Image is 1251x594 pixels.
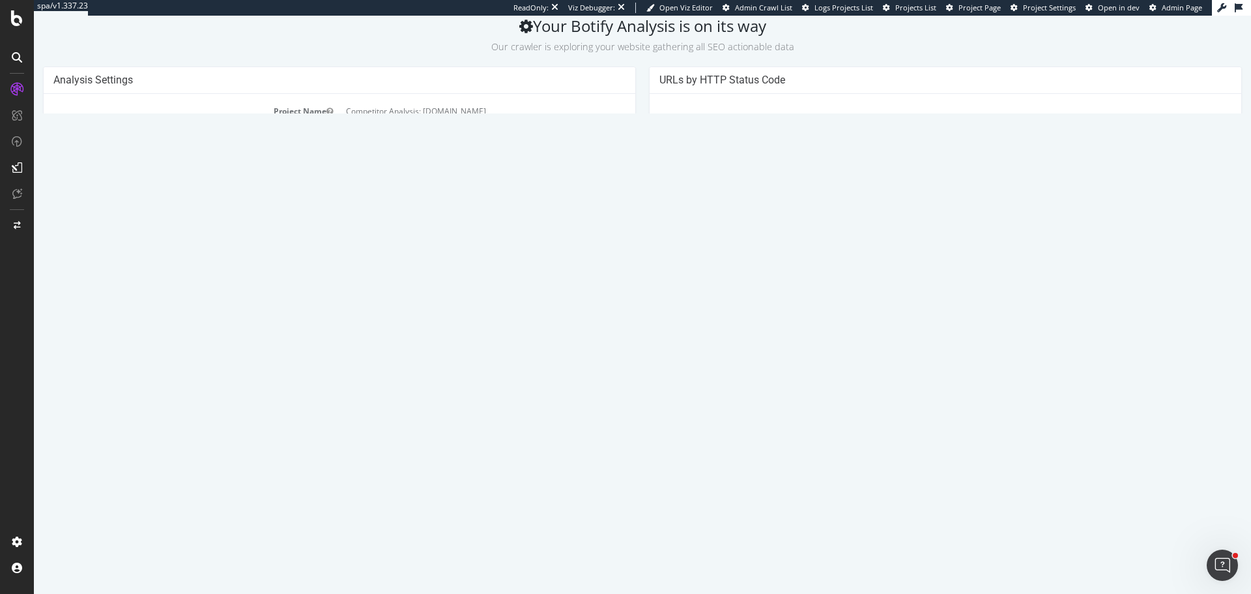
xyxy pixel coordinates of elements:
a: Project Settings [1011,3,1076,13]
a: Projects List [883,3,936,13]
span: Projects List [895,3,936,12]
a: Logs Projects List [802,3,873,13]
div: Viz Debugger: [568,3,615,13]
div: ReadOnly: [513,3,549,13]
a: Project Page [946,3,1001,13]
a: Admin Crawl List [723,3,792,13]
span: Admin Crawl List [735,3,792,12]
h4: URLs by HTTP Status Code [625,58,1198,71]
span: Project Page [958,3,1001,12]
a: Admin Page [1149,3,1202,13]
h4: Analysis Settings [20,58,592,71]
span: Admin Page [1162,3,1202,12]
svg: A chart. [625,88,1193,316]
span: Project Settings [1023,3,1076,12]
span: Logs Projects List [814,3,873,12]
span: Open in dev [1098,3,1140,12]
td: Competitor Analysis: [DOMAIN_NAME] [306,88,592,103]
a: Open Viz Editor [646,3,713,13]
h2: Your Botify Analysis is on its way [9,1,1208,38]
a: Open in dev [1086,3,1140,13]
text: 60 [663,97,673,107]
iframe: Intercom live chat [1207,550,1238,581]
span: Open Viz Editor [659,3,713,12]
small: Our crawler is exploring your website gathering all SEO actionable data [457,25,760,37]
td: Project Name [20,88,306,103]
